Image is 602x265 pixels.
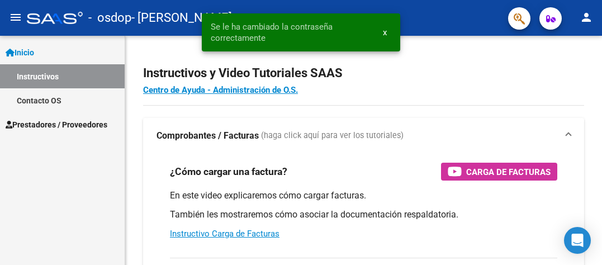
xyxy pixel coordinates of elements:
a: Centro de Ayuda - Administración de O.S. [143,85,298,95]
h3: ¿Cómo cargar una factura? [170,164,287,179]
span: x [383,27,387,37]
span: Carga de Facturas [466,165,551,179]
span: (haga click aquí para ver los tutoriales) [261,130,404,142]
span: - osdop [88,6,131,30]
span: Prestadores / Proveedores [6,119,107,131]
strong: Comprobantes / Facturas [157,130,259,142]
span: Se le ha cambiado la contraseña correctamente [211,21,369,44]
div: Open Intercom Messenger [564,227,591,254]
mat-icon: menu [9,11,22,24]
a: Instructivo Carga de Facturas [170,229,279,239]
h2: Instructivos y Video Tutoriales SAAS [143,63,584,84]
span: - [PERSON_NAME] [131,6,232,30]
p: También les mostraremos cómo asociar la documentación respaldatoria. [170,209,557,221]
mat-expansion-panel-header: Comprobantes / Facturas (haga click aquí para ver los tutoriales) [143,118,584,154]
button: Carga de Facturas [441,163,557,181]
button: x [374,22,396,42]
p: En este video explicaremos cómo cargar facturas. [170,190,557,202]
mat-icon: person [580,11,593,24]
span: Inicio [6,46,34,59]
